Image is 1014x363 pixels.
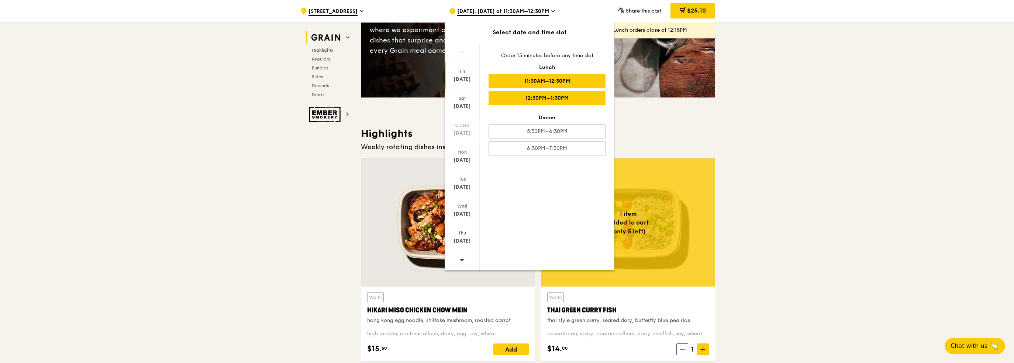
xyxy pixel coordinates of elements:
[312,56,330,62] span: Regulars
[446,203,479,209] div: Wed
[309,31,343,44] img: Grain web logo
[312,48,333,53] span: Highlights
[446,176,479,182] div: Tue
[312,65,328,71] span: Bundles
[446,76,479,83] div: [DATE]
[489,52,606,59] div: Order 15 minutes before any time slot
[626,8,662,14] span: Share this cart
[367,317,529,324] div: hong kong egg noodle, shiitake mushroom, roasted carrot
[446,130,479,137] div: [DATE]
[489,91,606,105] div: 12:30PM–1:30PM
[547,330,709,338] div: pescatarian, spicy, contains allium, dairy, shellfish, soy, wheat
[361,127,715,140] h3: Highlights
[446,210,479,218] div: [DATE]
[367,330,529,338] div: high protein, contains allium, dairy, egg, soy, wheat
[489,64,606,71] div: Lunch
[361,142,715,152] div: Weekly rotating dishes inspired by flavours from around the world.
[457,8,549,16] span: [DATE], [DATE] at 11:30AM–12:30PM
[489,74,606,88] div: 11:30AM–12:30PM
[547,292,564,302] div: Warm
[312,92,324,97] span: Drinks
[547,343,562,355] span: $14.
[688,344,697,355] span: 1
[312,74,323,79] span: Sides
[367,292,384,302] div: Warm
[446,103,479,110] div: [DATE]
[446,95,479,101] div: Sat
[445,28,614,37] div: Select date and time slot
[493,343,529,355] div: Add
[547,317,709,324] div: thai style green curry, seared dory, butterfly blue pea rice
[547,305,709,315] div: Thai Green Curry Fish
[309,107,343,122] img: Ember Smokery web logo
[308,8,358,16] span: [STREET_ADDRESS]
[562,345,568,351] span: 00
[370,4,538,56] div: The Grain that loves to play. With ingredients. Flavours. Food. The kitchen is our happy place, w...
[446,68,479,74] div: Fri
[489,114,606,121] div: Dinner
[446,230,479,236] div: Thu
[446,157,479,164] div: [DATE]
[613,27,709,34] div: Lunch orders close at 12:15PM
[367,343,382,355] span: $15.
[990,342,999,350] span: 🦙
[446,122,479,128] div: Closed
[382,345,387,351] span: 50
[446,184,479,191] div: [DATE]
[312,83,329,88] span: Desserts
[489,124,606,138] div: 5:30PM–6:30PM
[489,141,606,155] div: 6:30PM–7:30PM
[687,7,706,14] span: $25.10
[945,338,1005,354] button: Chat with us🦙
[446,237,479,245] div: [DATE]
[951,342,987,350] span: Chat with us
[446,149,479,155] div: Mon
[367,305,529,315] div: Hikari Miso Chicken Chow Mein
